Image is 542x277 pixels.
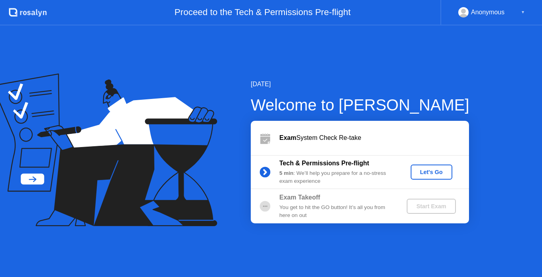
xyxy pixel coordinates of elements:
[414,169,449,175] div: Let's Go
[471,7,505,17] div: Anonymous
[279,133,469,143] div: System Check Re-take
[279,170,294,176] b: 5 min
[410,203,452,209] div: Start Exam
[279,160,369,167] b: Tech & Permissions Pre-flight
[279,169,394,186] div: : We’ll help you prepare for a no-stress exam experience
[521,7,525,17] div: ▼
[407,199,456,214] button: Start Exam
[251,79,469,89] div: [DATE]
[251,93,469,117] div: Welcome to [PERSON_NAME]
[279,134,296,141] b: Exam
[279,203,394,220] div: You get to hit the GO button! It’s all you from here on out
[279,194,320,201] b: Exam Takeoff
[411,165,452,180] button: Let's Go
